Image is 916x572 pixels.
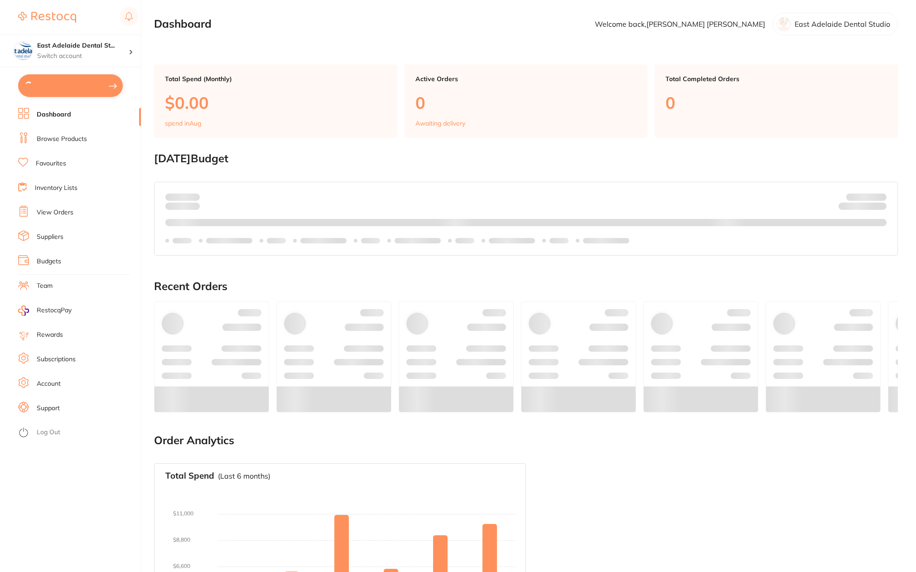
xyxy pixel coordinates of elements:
[37,379,61,388] a: Account
[37,281,53,291] a: Team
[839,201,887,212] p: Remaining:
[37,233,63,242] a: Suppliers
[37,41,129,50] h4: East Adelaide Dental Studio
[415,120,465,127] p: Awaiting delivery
[154,434,898,447] h2: Order Analytics
[184,193,200,201] strong: $0.00
[415,75,637,82] p: Active Orders
[165,75,386,82] p: Total Spend (Monthly)
[165,93,386,112] p: $0.00
[455,237,474,244] p: Labels
[37,404,60,413] a: Support
[165,471,214,481] h3: Total Spend
[37,208,73,217] a: View Orders
[846,193,887,200] p: Budget:
[36,159,66,168] a: Favourites
[395,237,441,244] p: Labels extended
[37,428,60,437] a: Log Out
[154,18,212,30] h2: Dashboard
[655,64,898,138] a: Total Completed Orders0
[665,93,887,112] p: 0
[18,305,72,316] a: RestocqPay
[154,280,898,293] h2: Recent Orders
[665,75,887,82] p: Total Completed Orders
[173,237,192,244] p: Labels
[18,7,76,28] a: Restocq Logo
[18,426,138,440] button: Log Out
[37,257,61,266] a: Budgets
[165,193,200,200] p: Spent:
[550,237,569,244] p: Labels
[871,204,887,212] strong: $0.00
[35,184,77,193] a: Inventory Lists
[206,237,252,244] p: Labels extended
[869,193,887,201] strong: $NaN
[18,305,29,316] img: RestocqPay
[300,237,347,244] p: Labels extended
[154,152,898,165] h2: [DATE] Budget
[37,355,76,364] a: Subscriptions
[165,201,200,212] p: month
[489,237,535,244] p: Labels extended
[37,330,63,339] a: Rewards
[267,237,286,244] p: Labels
[37,110,71,119] a: Dashboard
[583,237,629,244] p: Labels extended
[405,64,648,138] a: Active Orders0Awaiting delivery
[165,120,201,127] p: spend in Aug
[37,306,72,315] span: RestocqPay
[361,237,380,244] p: Labels
[595,20,765,28] p: Welcome back, [PERSON_NAME] [PERSON_NAME]
[218,472,270,480] p: (Last 6 months)
[37,135,87,144] a: Browse Products
[37,52,129,61] p: Switch account
[14,42,32,60] img: East Adelaide Dental Studio
[415,93,637,112] p: 0
[795,20,890,28] p: East Adelaide Dental Studio
[18,12,76,23] img: Restocq Logo
[154,64,397,138] a: Total Spend (Monthly)$0.00spend inAug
